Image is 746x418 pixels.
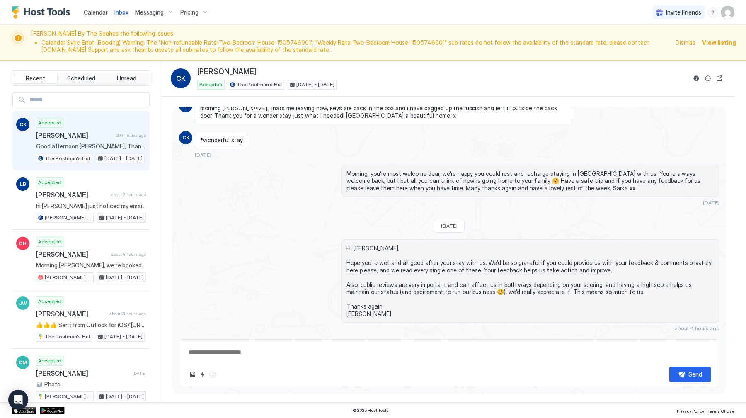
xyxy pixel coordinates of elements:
span: CM [19,359,27,366]
div: tab-group [12,70,150,86]
span: Scheduled [67,75,95,82]
span: about 8 hours ago [111,252,146,257]
button: Recent [14,73,58,84]
span: Accepted [38,238,61,245]
button: Reservation information [691,73,701,83]
div: Send [688,370,702,379]
span: Accepted [38,298,61,305]
span: [PERSON_NAME] By The Sea [45,393,92,400]
span: The Postman's Hut [237,81,282,88]
span: © 2025 Host Tools [353,408,389,413]
li: Calendar Sync Error: (Booking) Warning! The "Non-refundable Rate-Two-Bedroom House-1505746901", "... [41,39,671,53]
div: Open Intercom Messenger [8,390,28,410]
span: Accepted [38,179,61,186]
span: [DATE] - [DATE] [104,333,143,340]
span: Accepted [199,81,223,88]
span: Accepted [38,357,61,365]
button: Sync reservation [703,73,713,83]
div: View listing [702,38,736,47]
span: The Postman's Hut [45,155,90,162]
span: Inbox [114,9,128,16]
span: CK [19,121,27,128]
span: [PERSON_NAME] By The Sea has the following issues: [31,30,671,55]
span: Good afternoon [PERSON_NAME], Thanks for the feedback. We have actually ordered the lamp for livi... [36,143,146,150]
span: [DATE] [133,371,146,376]
span: Photo [44,381,61,388]
button: Scheduled [59,73,103,84]
span: Morning, you're most welcome dear, we're happy you could rest and recharge staying in [GEOGRAPHIC... [346,170,714,192]
span: morning [PERSON_NAME], thats me leaving now, keys are back in the box and I have bagged up the ru... [200,104,568,119]
span: about 2 hours ago [111,192,146,197]
a: Calendar [84,8,108,17]
span: Hi [PERSON_NAME], Hope you're well and all good after your stay with us. We’d be so grateful if y... [346,245,714,317]
span: DH [19,240,27,247]
span: Messaging [135,9,164,16]
span: Unread [117,75,136,82]
span: [DATE] - [DATE] [106,274,144,281]
span: Recent [26,75,45,82]
span: [PERSON_NAME] [36,369,129,377]
span: [DATE] - [DATE] [296,81,334,88]
span: hi [PERSON_NAME] just noticed my email didn't go through this morning. I enjoyed my stay and woul... [36,202,146,210]
a: Host Tools Logo [12,6,74,19]
span: about 4 hours ago [675,325,719,331]
div: menu [708,7,718,17]
a: Inbox [114,8,128,17]
span: The Postman's Hut [45,333,90,340]
span: about 21 hours ago [109,311,146,316]
span: [PERSON_NAME] By The Sea [45,274,92,281]
span: [PERSON_NAME] [197,67,256,77]
span: Morning [PERSON_NAME], we’re booked until [DATE] I’m afraid. [DATE] night is available if that’s ... [36,262,146,269]
span: CK [182,134,189,141]
button: Upload image [188,369,198,379]
span: [DATE] [703,199,719,206]
button: Quick reply [198,369,208,379]
span: 29 minutes ago [116,133,146,138]
span: [DATE] [195,152,211,158]
span: [PERSON_NAME] [36,131,113,139]
span: [PERSON_NAME] By The Sea [45,214,92,221]
span: [DATE] - [DATE] [106,393,144,400]
div: User profile [721,6,734,19]
button: Unread [104,73,148,84]
span: 👍👍👍 Sent from Outlook for iOS<[URL][DOMAIN_NAME]> [36,321,146,329]
span: *wonderful stay [200,136,243,144]
span: Terms Of Use [707,408,734,413]
span: Pricing [180,9,199,16]
button: Open reservation [715,73,724,83]
span: JW [19,299,27,307]
a: App Store [12,407,36,414]
a: Privacy Policy [677,406,704,415]
span: [PERSON_NAME] [36,250,108,258]
span: Calendar [84,9,108,16]
span: Privacy Policy [677,408,704,413]
span: [DATE] - [DATE] [104,155,143,162]
div: Dismiss [676,38,695,47]
a: Google Play Store [40,407,65,414]
a: Terms Of Use [707,406,734,415]
span: CK [176,73,186,83]
span: [PERSON_NAME] [36,310,106,318]
input: Input Field [26,93,149,107]
span: [DATE] [441,223,458,229]
button: Send [669,367,711,382]
span: Invite Friends [666,9,701,16]
span: Accepted [38,119,61,126]
span: LB [20,180,26,188]
span: [PERSON_NAME] [36,191,108,199]
span: [DATE] - [DATE] [106,214,144,221]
